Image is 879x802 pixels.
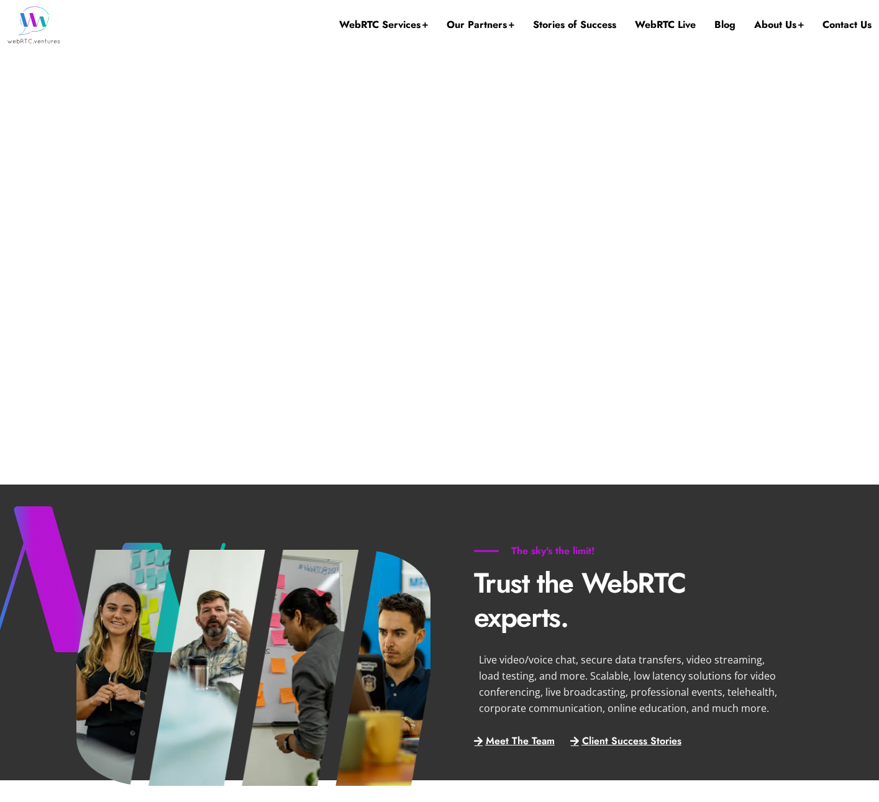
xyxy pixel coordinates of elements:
[474,545,632,557] h6: The sky's the limit!
[474,566,785,634] p: Trust the WebRTC experts.
[582,736,681,746] span: Client Success Stories
[479,652,780,716] p: Live video/voice chat, secure data transfers, video streaming, load testing, and more. Scalable, ...
[7,6,60,43] img: WebRTC.ventures
[570,736,681,746] a: Client Success Stories
[486,736,555,746] span: Meet The Team
[474,736,555,746] a: Meet The Team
